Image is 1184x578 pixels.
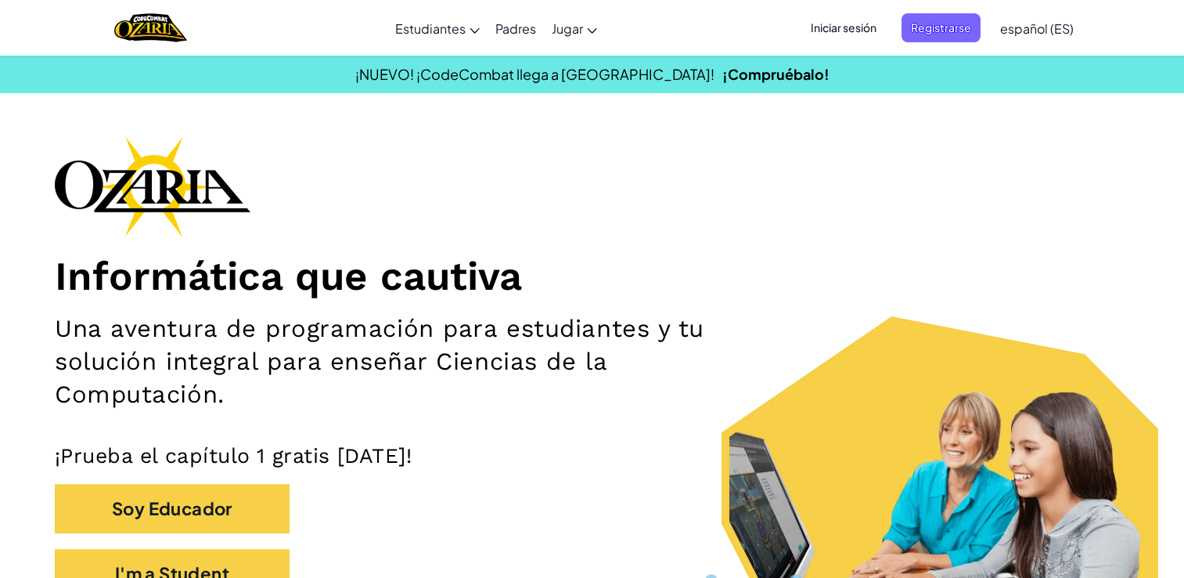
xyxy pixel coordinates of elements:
button: Soy Educador [55,484,290,533]
a: Jugar [544,7,605,49]
img: Home [114,12,187,44]
span: ¡NUEVO! ¡CodeCombat llega a [GEOGRAPHIC_DATA]! [355,65,714,83]
span: Jugar [552,20,583,37]
span: Estudiantes [395,20,466,37]
a: Ozaria by CodeCombat logo [114,12,187,44]
a: Estudiantes [387,7,488,49]
span: español (ES) [1000,20,1074,37]
img: Ozaria branding logo [55,136,250,237]
button: Iniciar sesión [801,13,886,42]
h2: Una aventura de programación para estudiantes y tu solución integral para enseñar Ciencias de la ... [55,312,775,411]
h1: Informática que cautiva [55,252,1129,301]
a: ¡Compruébalo! [722,65,830,83]
a: español (ES) [992,7,1081,49]
p: ¡Prueba el capítulo 1 gratis [DATE]! [55,443,1129,468]
a: Padres [488,7,544,49]
button: Registrarse [901,13,981,42]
